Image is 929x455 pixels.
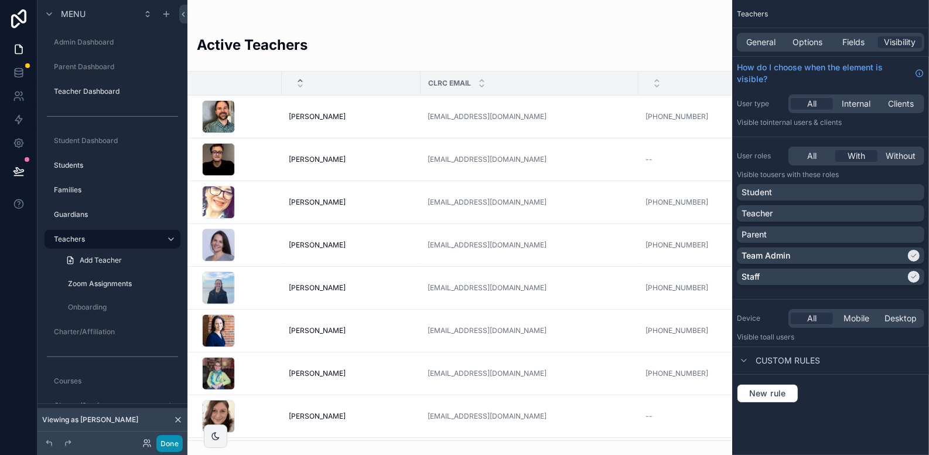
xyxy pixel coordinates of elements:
[54,235,157,244] label: Teachers
[59,298,180,317] a: Onboarding
[767,118,842,127] span: Internal users & clients
[45,230,180,249] a: Teachers
[807,313,817,324] span: All
[767,170,839,179] span: Users with these roles
[742,229,767,240] p: Parent
[737,332,924,342] p: Visible to
[45,33,180,52] a: Admin Dashboard
[45,205,180,224] a: Guardians
[842,98,871,110] span: Internal
[59,274,180,293] a: Zoom Assignments
[793,36,822,48] span: Options
[767,332,794,341] span: all users
[843,36,865,48] span: Fields
[747,36,776,48] span: General
[45,372,180,391] a: Courses
[54,185,178,195] label: Families
[843,313,869,324] span: Mobile
[737,384,798,403] button: New rule
[45,131,180,150] a: Student Dashboard
[848,150,865,162] span: With
[54,136,178,145] label: Student Dashboard
[45,181,180,199] a: Families
[45,156,180,175] a: Students
[807,150,817,162] span: All
[54,210,178,219] label: Guardians
[807,98,817,110] span: All
[886,150,916,162] span: Without
[737,62,910,85] span: How do I choose when the element is visible?
[888,98,914,110] span: Clients
[68,303,178,312] label: Onboarding
[61,8,86,20] span: Menu
[68,279,178,288] label: Zoom Assignments
[54,62,178,72] label: Parent Dashboard
[45,82,180,101] a: Teacher Dashboard
[54,161,178,170] label: Students
[737,62,924,85] a: How do I choose when the element is visible?
[428,79,471,88] span: CLRC Email
[54,38,178,47] label: Admin Dashboard
[156,435,183,452] button: Done
[737,170,924,179] p: Visible to
[54,327,178,337] label: Charter/Affiliation
[54,376,178,386] label: Courses
[54,87,178,96] label: Teacher Dashboard
[744,388,791,399] span: New rule
[737,314,784,323] label: Device
[742,186,772,198] p: Student
[59,251,180,270] a: Add Teacher
[737,9,768,19] span: Teachers
[742,271,760,283] p: Staff
[80,256,122,265] span: Add Teacher
[737,118,924,127] p: Visible to
[42,415,138,425] span: Viewing as [PERSON_NAME]
[45,57,180,76] a: Parent Dashboard
[884,36,916,48] span: Visibility
[45,322,180,341] a: Charter/Affiliation
[885,313,917,324] span: Desktop
[45,396,180,415] a: Classes/Sections
[737,151,784,161] label: User roles
[54,401,162,410] label: Classes/Sections
[756,355,820,366] span: Custom rules
[742,208,773,219] p: Teacher
[737,99,784,108] label: User type
[742,250,790,262] p: Team Admin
